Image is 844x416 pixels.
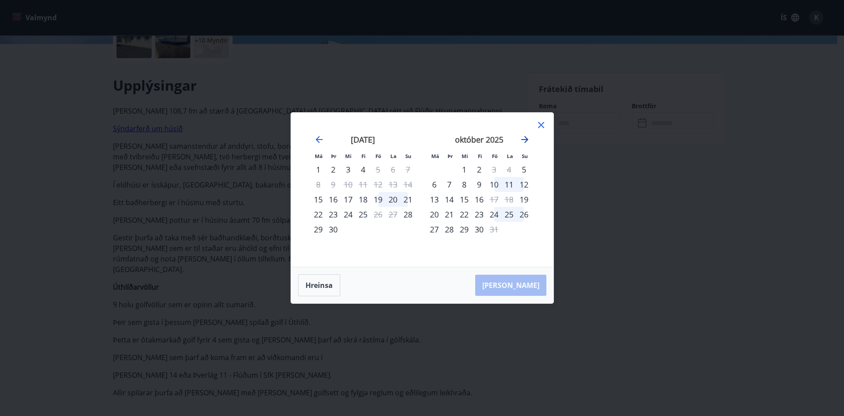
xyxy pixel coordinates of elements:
td: Choose mánudagur, 22. september 2025 as your check-in date. It’s available. [311,207,326,222]
div: 8 [457,177,472,192]
div: 22 [311,207,326,222]
td: Choose þriðjudagur, 16. september 2025 as your check-in date. It’s available. [326,192,341,207]
td: Not available. mánudagur, 8. september 2025 [311,177,326,192]
td: Choose laugardagur, 11. október 2025 as your check-in date. It’s available. [502,177,517,192]
div: Aðeins innritun í boði [517,192,531,207]
td: Choose fimmtudagur, 18. september 2025 as your check-in date. It’s available. [356,192,371,207]
td: Choose mánudagur, 6. október 2025 as your check-in date. It’s available. [427,177,442,192]
div: 20 [427,207,442,222]
small: Su [405,153,411,159]
td: Choose miðvikudagur, 29. október 2025 as your check-in date. It’s available. [457,222,472,237]
div: 25 [356,207,371,222]
div: 7 [442,177,457,192]
td: Choose fimmtudagur, 23. október 2025 as your check-in date. It’s available. [472,207,487,222]
td: Choose þriðjudagur, 21. október 2025 as your check-in date. It’s available. [442,207,457,222]
td: Choose þriðjudagur, 14. október 2025 as your check-in date. It’s available. [442,192,457,207]
div: Move forward to switch to the next month. [520,134,530,145]
td: Not available. föstudagur, 5. september 2025 [371,162,386,177]
strong: október 2025 [455,134,503,145]
small: La [507,153,513,159]
td: Choose fimmtudagur, 30. október 2025 as your check-in date. It’s available. [472,222,487,237]
td: Choose miðvikudagur, 24. september 2025 as your check-in date. It’s available. [341,207,356,222]
div: 14 [442,192,457,207]
td: Choose miðvikudagur, 1. október 2025 as your check-in date. It’s available. [457,162,472,177]
td: Choose þriðjudagur, 30. september 2025 as your check-in date. It’s available. [326,222,341,237]
small: La [390,153,397,159]
div: 21 [442,207,457,222]
div: Aðeins innritun í boði [311,192,326,207]
div: 3 [341,162,356,177]
div: 1 [311,162,326,177]
td: Not available. föstudagur, 26. september 2025 [371,207,386,222]
small: Fö [492,153,498,159]
div: Aðeins útritun í boði [487,162,502,177]
div: 22 [457,207,472,222]
div: 24 [487,207,502,222]
div: Aðeins útritun í boði [371,162,386,177]
td: Not available. föstudagur, 12. september 2025 [371,177,386,192]
td: Not available. sunnudagur, 7. september 2025 [400,162,415,177]
div: 29 [311,222,326,237]
div: 19 [371,192,386,207]
div: 26 [517,207,531,222]
div: 17 [341,192,356,207]
small: Fi [361,153,366,159]
td: Choose föstudagur, 24. október 2025 as your check-in date. It’s available. [487,207,502,222]
div: 23 [326,207,341,222]
small: Fö [375,153,381,159]
td: Choose miðvikudagur, 15. október 2025 as your check-in date. It’s available. [457,192,472,207]
td: Choose fimmtudagur, 9. október 2025 as your check-in date. It’s available. [472,177,487,192]
small: Þr [331,153,336,159]
td: Choose þriðjudagur, 7. október 2025 as your check-in date. It’s available. [442,177,457,192]
div: 15 [457,192,472,207]
div: Aðeins innritun í boði [400,207,415,222]
td: Choose miðvikudagur, 22. október 2025 as your check-in date. It’s available. [457,207,472,222]
small: Mi [345,153,352,159]
td: Choose laugardagur, 20. september 2025 as your check-in date. It’s available. [386,192,400,207]
div: 11 [502,177,517,192]
td: Not available. laugardagur, 27. september 2025 [386,207,400,222]
td: Choose fimmtudagur, 25. september 2025 as your check-in date. It’s available. [356,207,371,222]
td: Choose sunnudagur, 21. september 2025 as your check-in date. It’s available. [400,192,415,207]
td: Not available. laugardagur, 4. október 2025 [502,162,517,177]
td: Not available. fimmtudagur, 11. september 2025 [356,177,371,192]
div: 20 [386,192,400,207]
td: Not available. miðvikudagur, 10. september 2025 [341,177,356,192]
td: Choose laugardagur, 25. október 2025 as your check-in date. It’s available. [502,207,517,222]
div: Aðeins útritun í boði [487,222,502,237]
td: Choose sunnudagur, 28. september 2025 as your check-in date. It’s available. [400,207,415,222]
div: 27 [427,222,442,237]
td: Choose þriðjudagur, 28. október 2025 as your check-in date. It’s available. [442,222,457,237]
small: Mi [462,153,468,159]
div: 30 [472,222,487,237]
button: Hreinsa [298,274,340,296]
td: Choose sunnudagur, 19. október 2025 as your check-in date. It’s available. [517,192,531,207]
div: 2 [472,162,487,177]
td: Choose sunnudagur, 26. október 2025 as your check-in date. It’s available. [517,207,531,222]
div: 21 [400,192,415,207]
div: Move backward to switch to the previous month. [314,134,324,145]
td: Choose mánudagur, 1. september 2025 as your check-in date. It’s available. [311,162,326,177]
div: Aðeins útritun í boði [487,192,502,207]
div: 24 [341,207,356,222]
div: 2 [326,162,341,177]
td: Choose sunnudagur, 5. október 2025 as your check-in date. It’s available. [517,162,531,177]
td: Choose mánudagur, 29. september 2025 as your check-in date. It’s available. [311,222,326,237]
div: 12 [517,177,531,192]
small: Má [431,153,439,159]
td: Not available. föstudagur, 31. október 2025 [487,222,502,237]
div: 9 [472,177,487,192]
div: 1 [457,162,472,177]
div: 29 [457,222,472,237]
div: 4 [356,162,371,177]
div: Aðeins innritun í boði [517,162,531,177]
td: Choose mánudagur, 13. október 2025 as your check-in date. It’s available. [427,192,442,207]
td: Choose miðvikudagur, 8. október 2025 as your check-in date. It’s available. [457,177,472,192]
td: Not available. laugardagur, 13. september 2025 [386,177,400,192]
div: 13 [427,192,442,207]
div: Calendar [302,123,543,256]
td: Not available. sunnudagur, 14. september 2025 [400,177,415,192]
td: Choose mánudagur, 20. október 2025 as your check-in date. It’s available. [427,207,442,222]
small: Þr [447,153,453,159]
div: 25 [502,207,517,222]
